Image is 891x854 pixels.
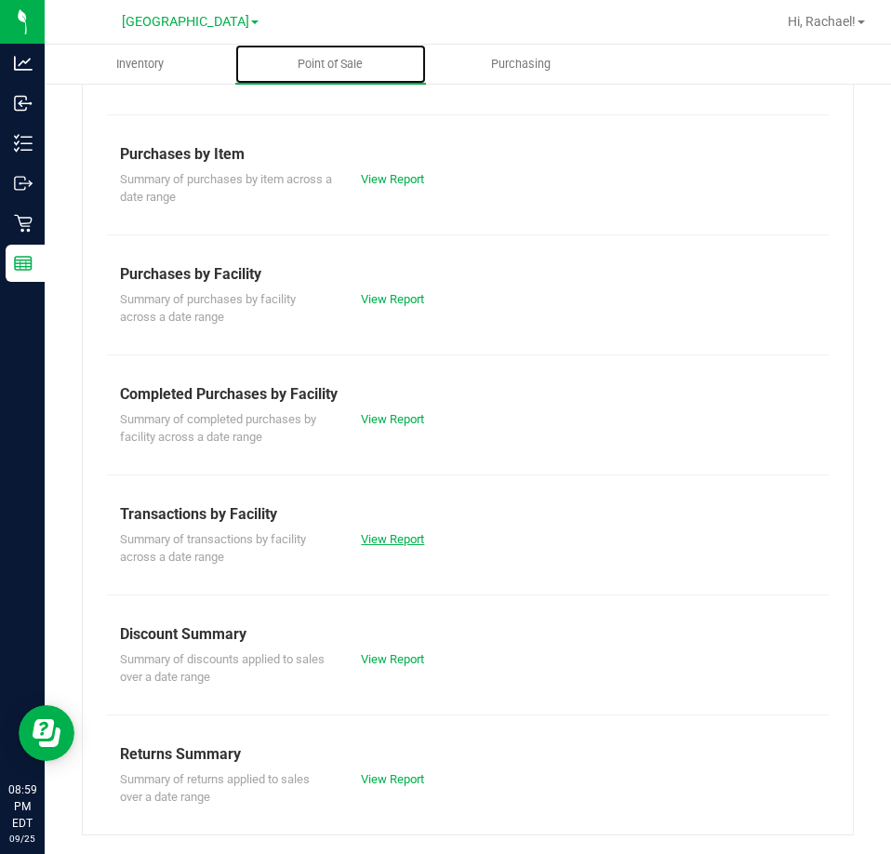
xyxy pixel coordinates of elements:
div: Purchases by Facility [120,263,816,286]
inline-svg: Inventory [14,134,33,153]
span: Summary of purchases by item across a date range [120,172,332,205]
div: Returns Summary [120,743,816,766]
inline-svg: Outbound [14,174,33,193]
span: Hi, Rachael! [788,14,856,29]
a: Purchasing [426,45,617,84]
span: [GEOGRAPHIC_DATA] [122,14,249,30]
div: Completed Purchases by Facility [120,383,816,406]
span: Summary of transactions by facility across a date range [120,532,306,565]
span: Summary of purchases by facility across a date range [120,292,296,325]
inline-svg: Inbound [14,94,33,113]
inline-svg: Analytics [14,54,33,73]
span: Point of Sale [273,56,388,73]
a: Inventory [45,45,235,84]
div: Transactions by Facility [120,503,816,526]
a: View Report [361,412,424,426]
a: View Report [361,532,424,546]
span: Summary of discounts applied to sales over a date range [120,652,325,685]
a: View Report [361,172,424,186]
a: Point of Sale [235,45,426,84]
span: Summary of returns applied to sales over a date range [120,772,310,805]
p: 09/25 [8,832,36,846]
span: Purchasing [466,56,576,73]
a: View Report [361,772,424,786]
iframe: Resource center [19,705,74,761]
p: 08:59 PM EDT [8,781,36,832]
span: Summary of completed purchases by facility across a date range [120,412,316,445]
a: View Report [361,652,424,666]
inline-svg: Reports [14,254,33,273]
div: Discount Summary [120,623,816,646]
span: Inventory [91,56,189,73]
div: Purchases by Item [120,143,816,166]
a: View Report [361,292,424,306]
inline-svg: Retail [14,214,33,233]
